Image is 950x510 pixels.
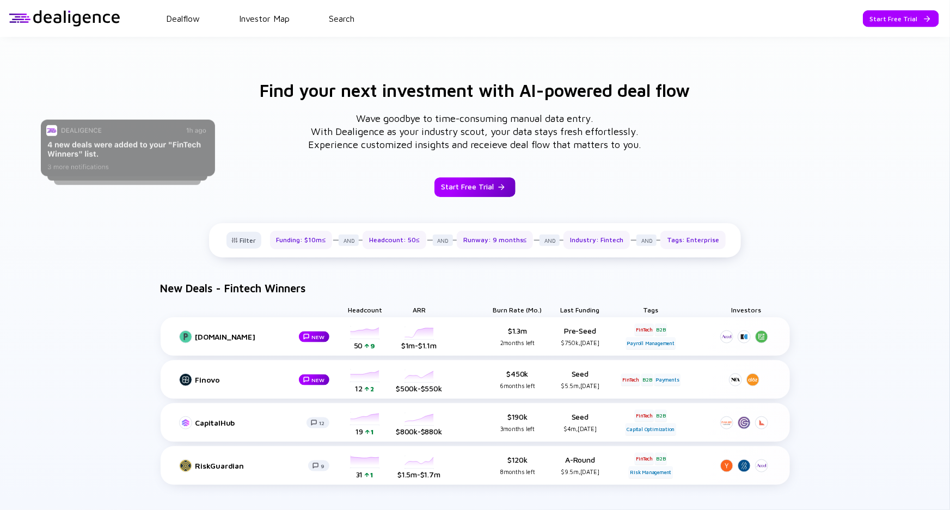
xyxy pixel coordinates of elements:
[500,467,535,477] div: 8 months left
[703,302,790,317] div: Investors
[635,453,654,465] div: FinTech
[545,455,616,477] div: A-Round
[195,461,307,471] div: RiskGuardian
[329,14,354,23] a: Search
[660,231,726,249] div: Tags: Enterprise
[195,418,305,428] div: CapitalHub
[654,374,680,386] div: Payments
[545,369,616,391] div: Seed
[641,374,653,386] div: B2B
[626,337,676,349] div: Payroll Management
[500,338,535,348] div: 2 months left
[629,466,672,478] div: Risk Management
[545,424,616,434] div: $4m, [DATE]
[500,381,535,391] div: 6 months left
[545,326,616,348] div: Pre-Seed
[563,231,630,249] div: Industry: Fintech
[150,284,306,293] h4: New Deals - Fintech Winners
[260,82,690,99] h3: Find your next investment with AI-powered deal flow
[655,410,666,422] div: B2B
[545,412,616,434] div: Seed
[195,375,298,385] div: Finovo
[393,302,447,317] div: ARR
[655,324,666,336] div: B2B
[363,231,426,249] div: Headcount: 50≤
[545,302,616,317] div: Last Funding
[635,410,654,422] div: FinTech
[655,453,666,465] div: B2B
[270,231,333,249] div: Funding: $10m≤
[545,338,616,348] div: $750k, [DATE]
[491,369,545,391] div: $450k
[338,302,393,317] div: Headcount
[166,14,200,23] a: Dealflow
[491,412,545,434] div: $190k
[491,455,545,477] div: $120k
[491,326,545,348] div: $1.3m
[616,302,687,317] div: Tags
[635,324,654,336] div: FinTech
[195,332,298,342] div: [DOMAIN_NAME]
[457,231,534,249] div: Runway: 9 months≤
[239,14,290,23] a: Investor Map
[491,302,545,317] div: Burn Rate (mo.)
[863,10,939,27] button: Start Free Trial
[500,424,535,434] div: 3 months left
[309,112,642,151] div: Wave goodbye to time-consuming manual data entry. With Dealigence as your industry scout, your da...
[434,177,516,197] button: Start Free Trial
[545,467,616,477] div: $9.5m, [DATE]
[626,423,676,435] div: Capital Optimization
[545,381,616,391] div: $5.5m, [DATE]
[621,374,640,386] div: FinTech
